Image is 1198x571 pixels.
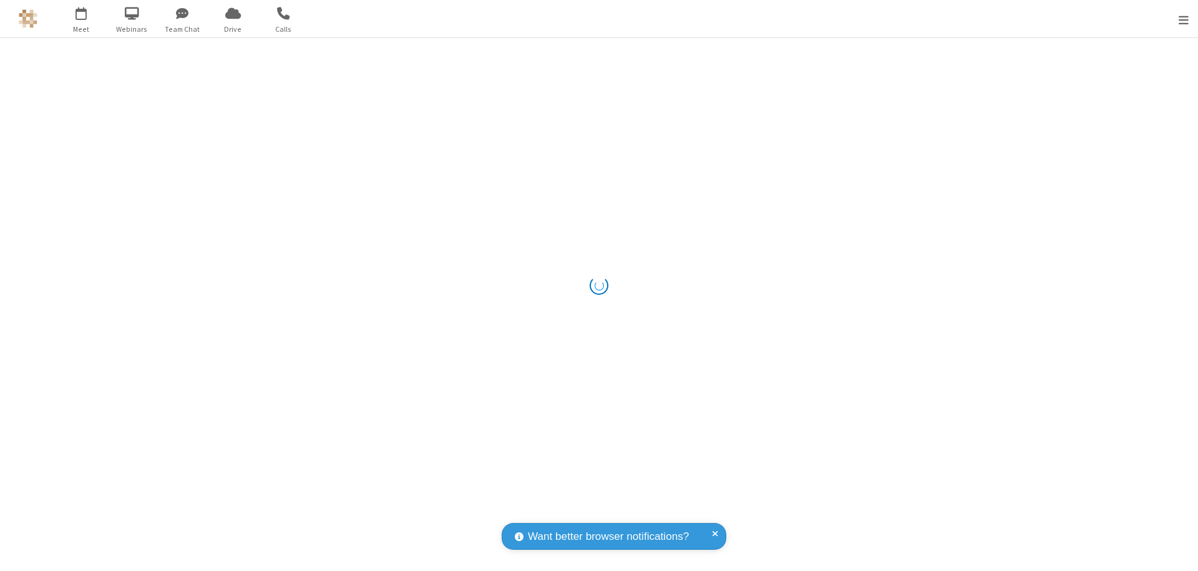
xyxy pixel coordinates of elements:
[528,529,689,545] span: Want better browser notifications?
[58,24,105,35] span: Meet
[210,24,256,35] span: Drive
[260,24,307,35] span: Calls
[109,24,155,35] span: Webinars
[159,24,206,35] span: Team Chat
[19,9,37,28] img: QA Selenium DO NOT DELETE OR CHANGE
